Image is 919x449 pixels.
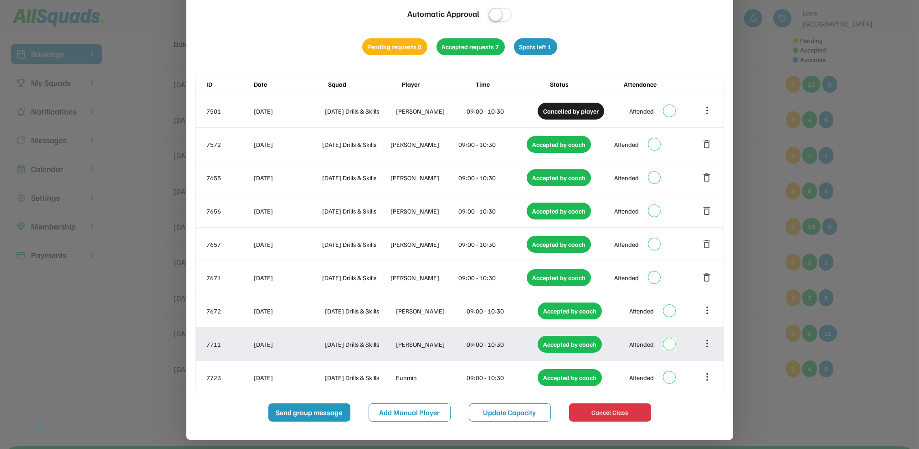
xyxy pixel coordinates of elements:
div: [DATE] [254,106,323,116]
div: 09:00 - 10:30 [467,106,536,116]
div: 7657 [207,240,252,249]
div: [DATE] [254,173,321,183]
div: ID [207,79,252,89]
div: [PERSON_NAME] [390,240,457,249]
div: 09:00 - 10:30 [459,173,525,183]
button: delete [702,272,713,283]
div: [DATE] [254,373,323,382]
div: [DATE] [254,306,323,316]
div: [DATE] [254,206,321,216]
div: [PERSON_NAME] [390,140,457,149]
div: [PERSON_NAME] [390,173,457,183]
div: 09:00 - 10:30 [467,339,536,349]
div: Status [550,79,622,89]
div: Attended [614,273,639,282]
button: delete [702,139,713,150]
div: [DATE] [254,240,321,249]
div: 7711 [207,339,252,349]
div: Spots left 1 [514,38,557,55]
div: Accepted by coach [538,369,602,386]
button: delete [702,205,713,216]
div: Attendance [624,79,696,89]
div: [PERSON_NAME] [396,339,465,349]
div: Accepted by coach [538,303,602,319]
div: [DATE] Drills & Skills [325,373,394,382]
div: Cancelled by player [538,103,604,120]
div: Automatic Approval [407,8,479,20]
div: [DATE] Drills & Skills [322,273,389,282]
button: delete [702,172,713,183]
div: 7572 [207,140,252,149]
div: Attended [629,373,654,382]
div: [PERSON_NAME] [390,206,457,216]
div: [PERSON_NAME] [396,106,465,116]
div: Squad [328,79,400,89]
div: Accepted by coach [527,269,591,286]
div: Accepted by coach [527,236,591,253]
div: [DATE] [254,140,321,149]
div: Accepted by coach [527,169,591,186]
button: Cancel Class [569,403,651,422]
div: [DATE] Drills & Skills [325,106,394,116]
div: 7655 [207,173,252,183]
div: 7672 [207,306,252,316]
div: Attended [629,306,654,316]
div: Date [254,79,326,89]
div: Attended [614,206,639,216]
div: [PERSON_NAME] [396,306,465,316]
div: Pending requests 0 [362,38,427,55]
div: 09:00 - 10:30 [459,240,525,249]
div: 09:00 - 10:30 [459,140,525,149]
button: Send group message [268,403,350,422]
div: [DATE] Drills & Skills [325,339,394,349]
div: [DATE] [254,339,323,349]
div: 7501 [207,106,252,116]
button: Add Manual Player [369,403,451,422]
div: Accepted requests 7 [436,38,505,55]
div: 7656 [207,206,252,216]
div: [DATE] Drills & Skills [322,173,389,183]
button: delete [702,239,713,250]
div: Eunmin [396,373,465,382]
div: Accepted by coach [527,136,591,153]
div: [DATE] Drills & Skills [322,206,389,216]
div: 09:00 - 10:30 [467,306,536,316]
div: 7671 [207,273,252,282]
div: 09:00 - 10:30 [467,373,536,382]
div: Accepted by coach [538,336,602,353]
div: [DATE] Drills & Skills [322,240,389,249]
div: Accepted by coach [527,203,591,219]
div: Attended [629,339,654,349]
div: Attended [614,240,639,249]
div: Player [402,79,474,89]
div: Attended [614,173,639,183]
div: [DATE] Drills & Skills [322,140,389,149]
div: Attended [614,140,639,149]
div: 09:00 - 10:30 [459,206,525,216]
div: [DATE] [254,273,321,282]
div: [PERSON_NAME] [390,273,457,282]
div: 09:00 - 10:30 [459,273,525,282]
button: Update Capacity [469,403,551,422]
div: [DATE] Drills & Skills [325,306,394,316]
div: 7723 [207,373,252,382]
div: Attended [629,106,654,116]
div: Time [476,79,548,89]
